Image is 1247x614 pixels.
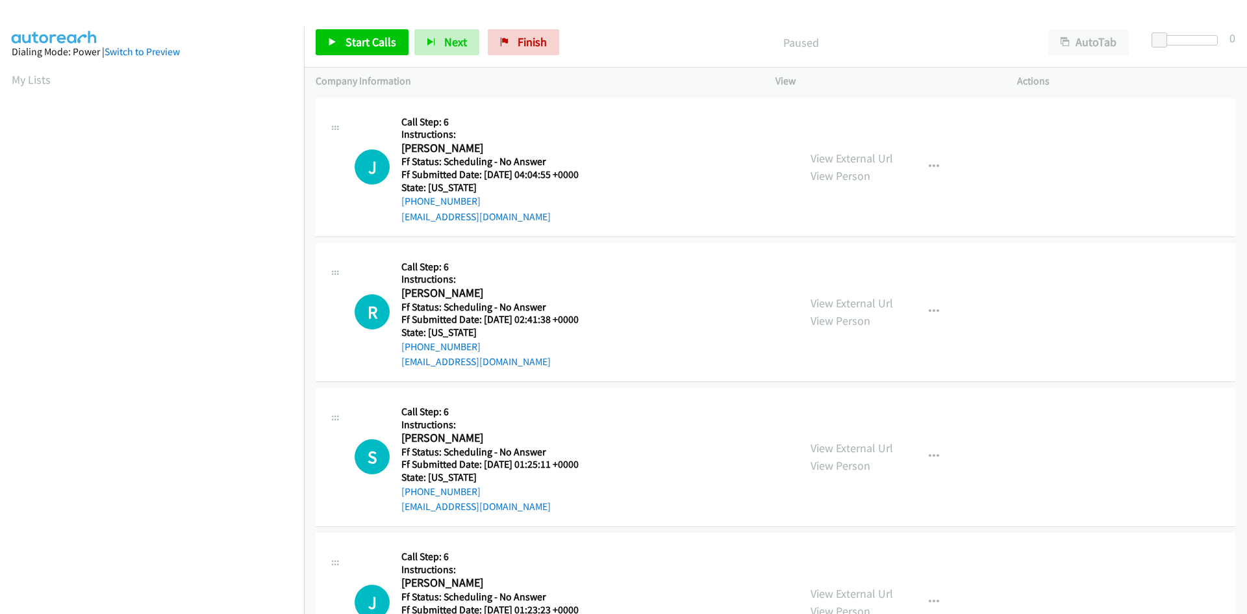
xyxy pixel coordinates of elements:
div: The call is yet to be attempted [355,439,390,474]
a: View External Url [811,296,893,311]
h5: Ff Submitted Date: [DATE] 04:04:55 +0000 [401,168,595,181]
h5: Ff Status: Scheduling - No Answer [401,155,595,168]
a: Finish [488,29,559,55]
h5: Ff Submitted Date: [DATE] 02:41:38 +0000 [401,313,595,326]
h2: [PERSON_NAME] [401,431,595,446]
h5: Ff Status: Scheduling - No Answer [401,301,595,314]
h2: [PERSON_NAME] [401,576,595,591]
a: [EMAIL_ADDRESS][DOMAIN_NAME] [401,211,551,223]
p: Company Information [316,73,752,89]
div: The call is yet to be attempted [355,294,390,329]
p: View [775,73,994,89]
a: My Lists [12,72,51,87]
h5: Call Step: 6 [401,261,595,274]
h5: State: [US_STATE] [401,326,595,339]
a: [PHONE_NUMBER] [401,485,481,498]
a: View External Url [811,441,893,455]
h5: Call Step: 6 [401,405,595,418]
h5: Instructions: [401,128,595,141]
h1: J [355,149,390,185]
a: View Person [811,313,870,328]
span: Start Calls [346,34,396,49]
h5: State: [US_STATE] [401,181,595,194]
a: View External Url [811,151,893,166]
span: Finish [518,34,547,49]
p: Actions [1017,73,1235,89]
span: Next [444,34,467,49]
h5: Ff Status: Scheduling - No Answer [401,446,595,459]
div: The call is yet to be attempted [355,149,390,185]
a: [PHONE_NUMBER] [401,195,481,207]
h2: [PERSON_NAME] [401,286,595,301]
h5: Ff Status: Scheduling - No Answer [401,591,595,604]
h1: S [355,439,390,474]
div: 0 [1229,29,1235,47]
h5: Ff Submitted Date: [DATE] 01:25:11 +0000 [401,458,595,471]
h5: State: [US_STATE] [401,471,595,484]
h5: Instructions: [401,418,595,431]
h5: Instructions: [401,563,595,576]
a: Start Calls [316,29,409,55]
div: Dialing Mode: Power | [12,44,292,60]
a: View Person [811,458,870,473]
h5: Call Step: 6 [401,116,595,129]
h5: Instructions: [401,273,595,286]
h5: Call Step: 6 [401,550,595,563]
a: [EMAIL_ADDRESS][DOMAIN_NAME] [401,355,551,368]
h1: R [355,294,390,329]
p: Paused [577,34,1025,51]
a: View Person [811,168,870,183]
div: Delay between calls (in seconds) [1158,35,1218,45]
button: Next [414,29,479,55]
a: [EMAIL_ADDRESS][DOMAIN_NAME] [401,500,551,513]
a: Switch to Preview [105,45,180,58]
button: AutoTab [1048,29,1129,55]
a: View External Url [811,586,893,601]
h2: [PERSON_NAME] [401,141,595,156]
a: [PHONE_NUMBER] [401,340,481,353]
